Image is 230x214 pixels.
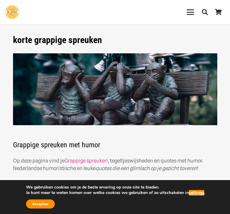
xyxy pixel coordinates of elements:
a: Zoeken [198,5,212,20]
a: Menu [183,8,198,16]
h1: korte grappige spreuken [13,35,217,45]
p: We gebruiken cookies om je de beste ervaring op onze site te bieden. [26,185,205,190]
a: Ingspire - het zingevingsplatform met de mooiste spreuken en gouden inzichten over het leven [5,5,19,19]
em: quotes die een glimlach op je gezicht toveren [96,165,197,171]
p: Je kunt meer te weten komen over welke cookies we gebruiken of ze uitschakelen in . [26,190,205,196]
button: settings [189,190,204,196]
button: Accepteer [26,199,55,209]
img: Grappige spreuken en quotes met humor op ingspire [13,53,217,125]
h2: Grappige spreuken met humor [13,133,217,149]
a: Grappige spreuken [64,158,108,164]
p: Op deze pagina vind je , tegeltjeswijsheden en quotes met humor. Nederlandse humoristische en leu... [13,157,217,172]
